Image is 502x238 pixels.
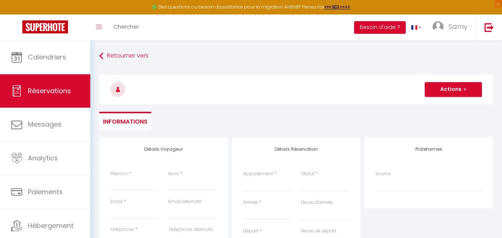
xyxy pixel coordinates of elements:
[99,112,151,130] li: Informations
[243,147,350,152] h4: Détails Réservation
[168,226,213,233] label: Téléphone alternatif
[110,170,128,177] label: Prénom
[425,82,482,97] button: Actions
[243,199,258,206] label: Arrivée
[375,147,482,152] h4: Plateformes
[168,198,201,205] label: Email alternatif
[28,153,58,163] span: Analytics
[168,170,179,177] label: Nom
[28,221,74,230] span: Hébergement
[354,21,406,34] button: Besoin d'aide ?
[324,4,350,10] a: >>> ICI <<<<
[110,147,217,152] h4: Détails Voyageur
[427,14,477,40] a: ... Samy
[110,198,123,205] label: Email
[113,23,139,30] span: Chercher
[28,120,62,129] span: Messages
[485,23,494,32] img: logout
[110,226,134,233] label: Téléphone
[243,228,258,235] label: Départ
[28,187,63,196] span: Paiements
[448,22,467,31] span: Samy
[301,228,336,235] label: Heure de départ
[22,20,68,33] img: Super Booking
[28,52,66,62] span: Calendriers
[243,170,273,177] label: Appartement
[28,86,71,95] span: Réservations
[301,170,314,177] label: Statut
[375,170,391,177] label: Source
[99,49,493,63] a: Retourner vers
[301,199,333,206] label: Heure d'arrivée
[108,14,145,40] a: Chercher
[433,21,444,32] img: ...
